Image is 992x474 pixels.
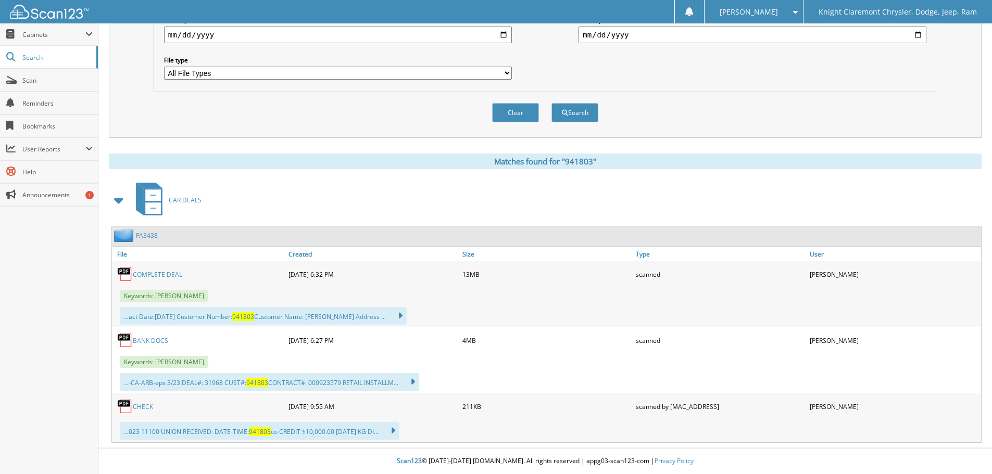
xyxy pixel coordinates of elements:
span: Bookmarks [22,122,93,131]
img: folder2.png [114,229,136,242]
span: CAR DEALS [169,196,202,204]
div: scanned [633,330,807,351]
span: Help [22,168,93,176]
span: 941803 [232,312,254,321]
span: 941803 [249,427,271,436]
div: ...023 11100 UNION RECEIVED: DATE-TIME: co CREDIT $10,000.00 [DATE] KG DI... [120,422,399,440]
span: Search [22,53,91,62]
input: start [164,27,512,43]
a: Size [460,247,634,261]
a: User [807,247,981,261]
span: 941803 [246,378,268,387]
div: 13MB [460,264,634,285]
div: [PERSON_NAME] [807,396,981,417]
div: [DATE] 6:27 PM [286,330,460,351]
a: FA3438 [136,231,158,240]
div: [PERSON_NAME] [807,264,981,285]
a: File [112,247,286,261]
div: 4MB [460,330,634,351]
span: Announcements [22,190,93,199]
a: CAR DEALS [130,180,202,221]
input: end [579,27,926,43]
div: 211KB [460,396,634,417]
div: [DATE] 9:55 AM [286,396,460,417]
a: Created [286,247,460,261]
a: BANK DOCS [133,336,168,345]
span: Scan123 [397,456,422,465]
span: [PERSON_NAME] [720,9,778,15]
div: ...act Date:[DATE] Customer Number: Customer Name: [PERSON_NAME] Address ... [120,307,407,325]
div: [DATE] 6:32 PM [286,264,460,285]
div: scanned by [MAC_ADDRESS] [633,396,807,417]
img: scan123-logo-white.svg [10,5,89,19]
a: Privacy Policy [655,456,694,465]
img: PDF.png [117,266,133,282]
span: Scan [22,76,93,85]
div: © [DATE]-[DATE] [DOMAIN_NAME]. All rights reserved | appg03-scan123-com | [98,449,992,474]
div: 1 [85,191,94,199]
img: PDF.png [117,332,133,348]
div: scanned [633,264,807,285]
label: File type [164,56,512,65]
span: Keywords: [PERSON_NAME] [120,356,208,368]
button: Clear [492,103,539,122]
div: Matches found for "941803" [109,153,982,169]
a: CHECK [133,402,153,411]
span: Knight Claremont Chrysler, Dodge, Jeep, Ram [819,9,977,15]
span: Keywords: [PERSON_NAME] [120,290,208,302]
span: User Reports [22,145,85,153]
span: Reminders [22,99,93,108]
a: Type [633,247,807,261]
div: ...-CA-ARB-eps 3/23 DEAL#: 31968 CUST#: CONTRACT#: 000923579 RETAIL INSTALLM... [120,373,419,391]
img: PDF.png [117,399,133,414]
span: Cabinets [22,30,85,39]
div: [PERSON_NAME] [807,330,981,351]
a: COMPLETE DEAL [133,270,182,279]
button: Search [551,103,598,122]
